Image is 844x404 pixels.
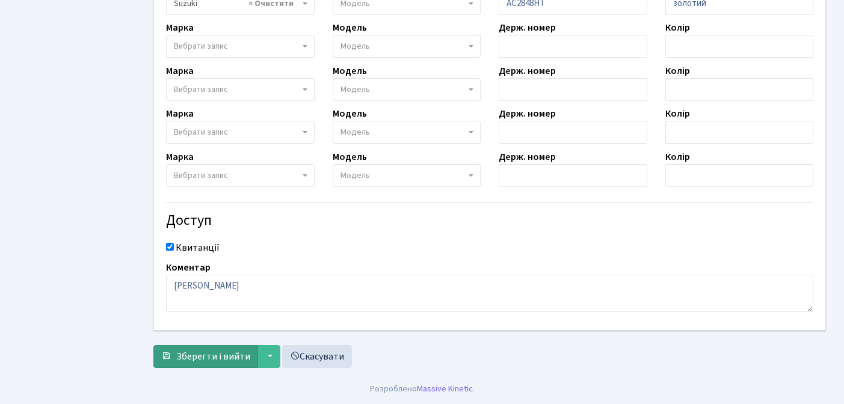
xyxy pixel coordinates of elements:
[153,345,258,368] button: Зберегти і вийти
[340,170,370,182] span: Модель
[174,84,228,96] span: Вибрати запис
[340,126,370,138] span: Модель
[166,275,813,312] textarea: [PERSON_NAME]
[665,150,690,164] label: Колір
[499,64,556,78] label: Держ. номер
[665,64,690,78] label: Колір
[665,20,690,35] label: Колір
[333,20,367,35] label: Модель
[174,170,228,182] span: Вибрати запис
[166,20,194,35] label: Марка
[282,345,352,368] a: Скасувати
[166,106,194,121] label: Марка
[417,382,473,395] a: Massive Kinetic
[340,84,370,96] span: Модель
[166,260,211,275] label: Коментар
[176,350,250,363] span: Зберегти і вийти
[166,212,813,230] h4: Доступ
[333,150,367,164] label: Модель
[174,40,228,52] span: Вибрати запис
[499,150,556,164] label: Держ. номер
[370,382,475,396] div: Розроблено .
[340,40,370,52] span: Модель
[166,150,194,164] label: Марка
[333,64,367,78] label: Модель
[166,64,194,78] label: Марка
[499,106,556,121] label: Держ. номер
[499,20,556,35] label: Держ. номер
[176,240,220,255] label: Квитанції
[665,106,690,121] label: Колір
[333,106,367,121] label: Модель
[174,126,228,138] span: Вибрати запис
